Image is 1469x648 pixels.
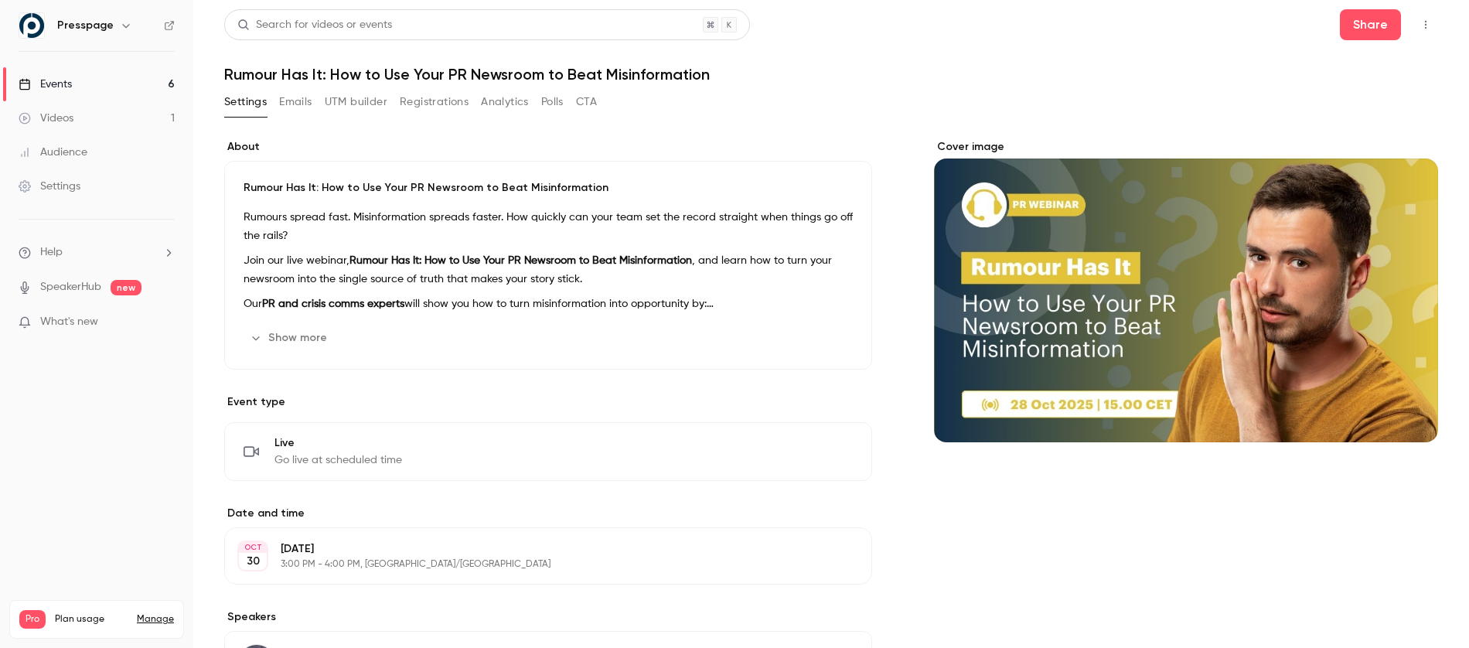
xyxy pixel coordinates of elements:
button: Polls [541,90,564,114]
strong: PR and crisis comms experts [262,298,404,309]
label: Date and time [224,506,872,521]
label: Cover image [934,139,1438,155]
div: Videos [19,111,73,126]
label: About [224,139,872,155]
button: Show more [244,326,336,350]
span: Plan usage [55,613,128,626]
div: OCT [239,542,267,553]
div: Settings [19,179,80,194]
button: Registrations [400,90,469,114]
h1: Rumour Has It: How to Use Your PR Newsroom to Beat Misinformation [224,65,1438,84]
span: Help [40,244,63,261]
li: help-dropdown-opener [19,244,175,261]
label: Speakers [224,609,872,625]
strong: Rumour Has It: How to Use Your PR Newsroom to Beat Misinformation [349,255,692,266]
p: [DATE] [281,541,790,557]
span: Go live at scheduled time [274,452,402,468]
span: Pro [19,610,46,629]
a: Manage [137,613,174,626]
section: Cover image [934,139,1438,442]
p: Rumour Has It: How to Use Your PR Newsroom to Beat Misinformation [244,180,853,196]
button: UTM builder [325,90,387,114]
img: Presspage [19,13,44,38]
button: Analytics [481,90,529,114]
span: What's new [40,314,98,330]
a: SpeakerHub [40,279,101,295]
h6: Presspage [57,18,114,33]
p: Join our live webinar, , and learn how to turn your newsroom into the single source of truth that... [244,251,853,288]
button: Share [1340,9,1401,40]
p: Event type [224,394,872,410]
div: Events [19,77,72,92]
div: Audience [19,145,87,160]
iframe: Noticeable Trigger [156,315,175,329]
span: Live [274,435,402,451]
div: Search for videos or events [237,17,392,33]
span: new [111,280,141,295]
p: 30 [247,554,260,569]
button: Emails [279,90,312,114]
p: 3:00 PM - 4:00 PM, [GEOGRAPHIC_DATA]/[GEOGRAPHIC_DATA] [281,558,790,571]
button: Settings [224,90,267,114]
p: Rumours spread fast. Misinformation spreads faster. How quickly can your team set the record stra... [244,208,853,245]
button: CTA [576,90,597,114]
p: Our will show you how to turn misinformation into opportunity by: [244,295,853,313]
